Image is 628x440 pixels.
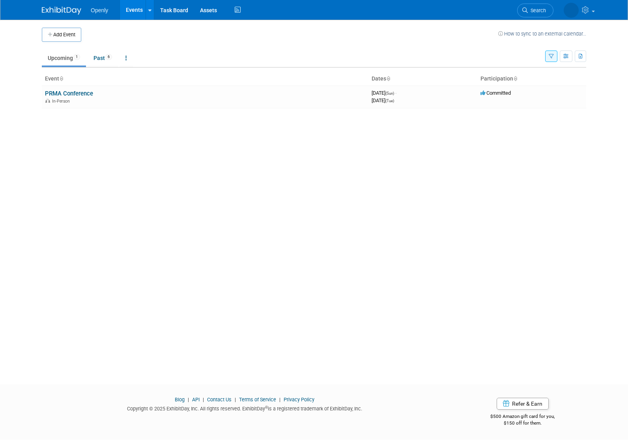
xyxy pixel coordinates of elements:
[186,397,191,403] span: |
[372,90,396,96] span: [DATE]
[480,90,511,96] span: Committed
[528,7,546,13] span: Search
[45,90,93,97] a: PRMA Conference
[207,397,232,403] a: Contact Us
[192,397,200,403] a: API
[233,397,238,403] span: |
[45,99,50,103] img: In-Person Event
[385,91,394,95] span: (Sun)
[42,403,447,412] div: Copyright © 2025 ExhibitDay, Inc. All rights reserved. ExhibitDay is a registered trademark of Ex...
[385,99,394,103] span: (Tue)
[277,397,282,403] span: |
[105,54,112,60] span: 6
[42,28,81,42] button: Add Event
[284,397,314,403] a: Privacy Policy
[513,75,517,82] a: Sort by Participation Type
[265,405,268,410] sup: ®
[88,51,118,66] a: Past6
[52,99,72,104] span: In-Person
[498,31,586,37] a: How to sync to an external calendar...
[372,97,394,103] span: [DATE]
[497,398,549,410] a: Refer & Earn
[459,408,587,426] div: $500 Amazon gift card for you,
[42,72,368,86] th: Event
[59,75,63,82] a: Sort by Event Name
[91,7,108,13] span: Openly
[175,397,185,403] a: Blog
[459,420,587,427] div: $150 off for them.
[368,72,477,86] th: Dates
[73,54,80,60] span: 1
[239,397,276,403] a: Terms of Service
[201,397,206,403] span: |
[395,90,396,96] span: -
[517,4,553,17] a: Search
[477,72,586,86] th: Participation
[42,7,81,15] img: ExhibitDay
[564,3,579,18] img: Matt Sullivan
[42,51,86,66] a: Upcoming1
[386,75,390,82] a: Sort by Start Date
